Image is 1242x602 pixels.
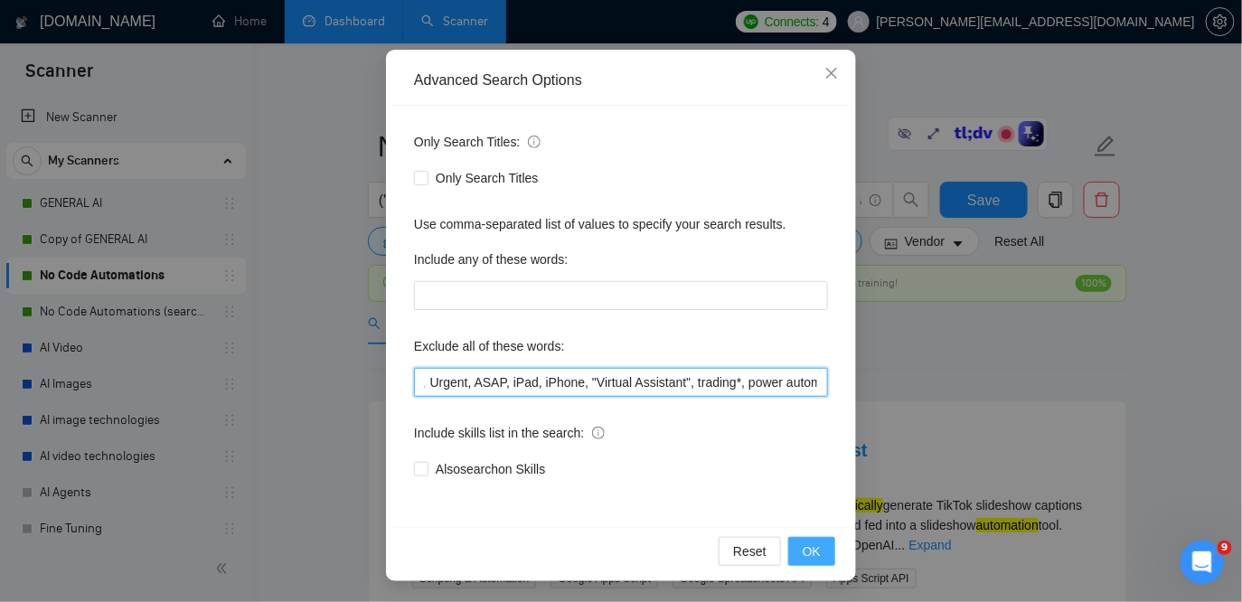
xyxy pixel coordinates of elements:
div: Advanced Search Options [414,71,828,90]
button: OK [788,537,835,566]
span: Reset [733,541,767,561]
button: Reset [719,537,781,566]
div: Use comma-separated list of values to specify your search results. [414,214,828,234]
span: Only Search Titles [428,168,546,188]
span: info-circle [528,136,541,148]
iframe: Intercom live chat [1181,541,1224,584]
button: Close [807,50,856,99]
span: 9 [1218,541,1232,555]
span: close [824,66,839,80]
span: Include skills list in the search: [414,423,605,443]
label: Exclude all of these words: [414,332,565,361]
span: Also search on Skills [428,459,552,479]
span: OK [803,541,821,561]
label: Include any of these words: [414,245,568,274]
span: info-circle [592,427,605,439]
span: Only Search Titles: [414,132,541,152]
